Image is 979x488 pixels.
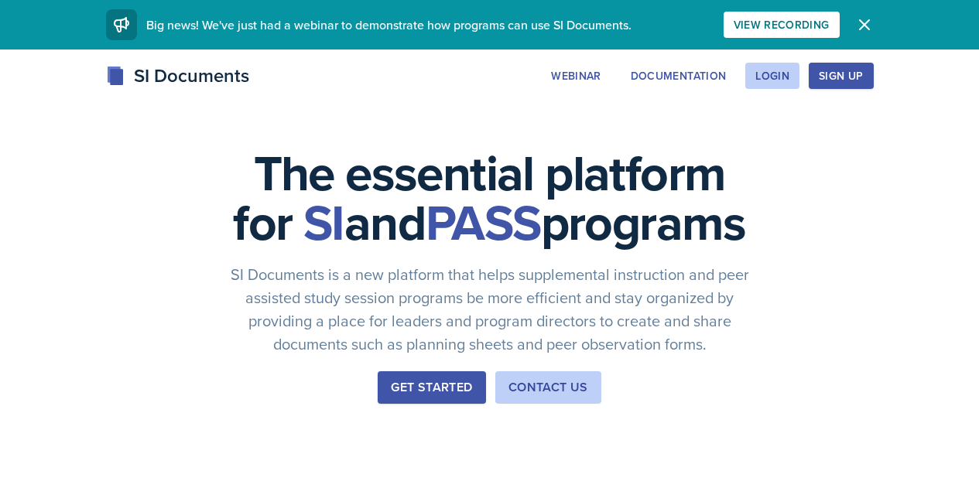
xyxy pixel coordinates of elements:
button: Documentation [621,63,737,89]
button: Contact Us [495,371,601,404]
button: Webinar [541,63,611,89]
div: SI Documents [106,62,249,90]
div: Get Started [391,378,472,397]
div: View Recording [734,19,830,31]
div: Sign Up [819,70,863,82]
button: View Recording [724,12,840,38]
button: Get Started [378,371,485,404]
div: Documentation [631,70,727,82]
span: Big news! We've just had a webinar to demonstrate how programs can use SI Documents. [146,16,632,33]
button: Login [745,63,799,89]
div: Login [755,70,789,82]
button: Sign Up [809,63,873,89]
div: Contact Us [508,378,588,397]
div: Webinar [551,70,601,82]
